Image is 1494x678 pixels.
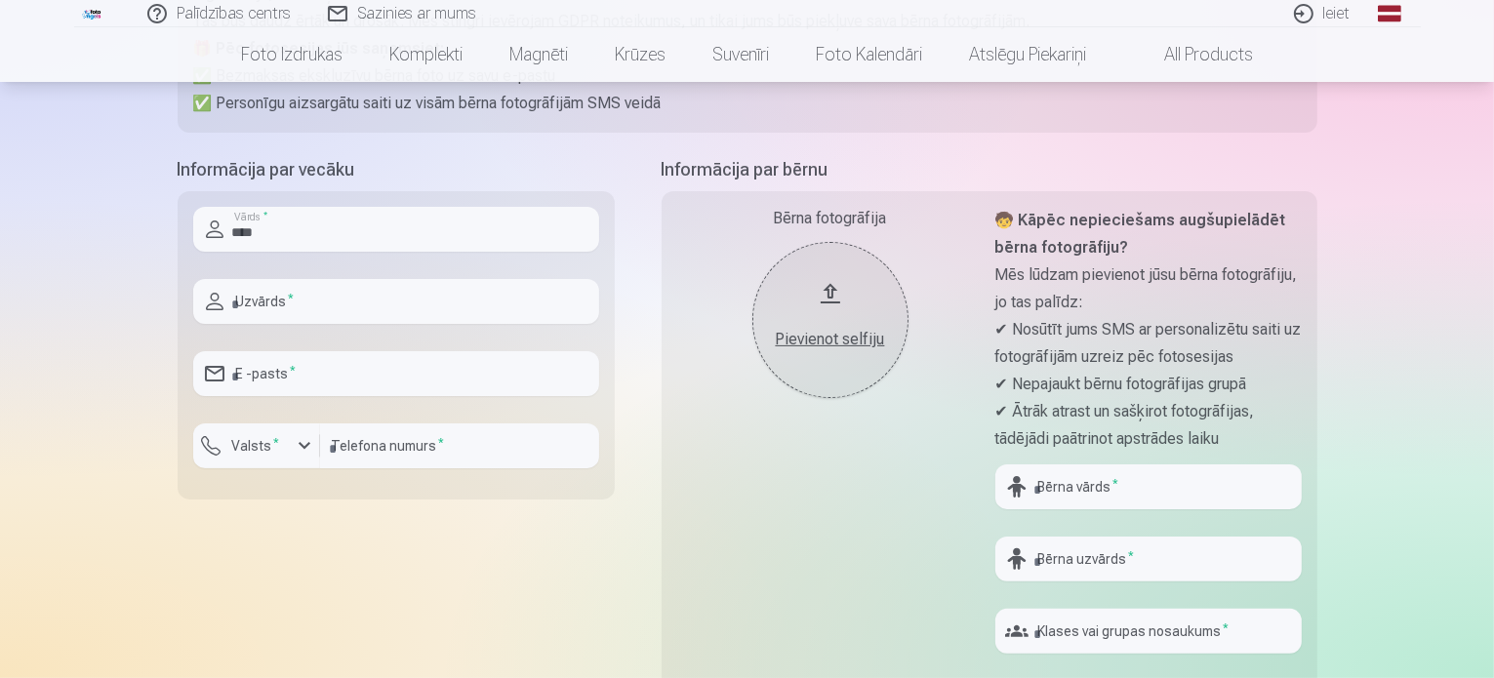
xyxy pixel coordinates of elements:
h5: Informācija par vecāku [178,156,615,183]
p: Mēs lūdzam pievienot jūsu bērna fotogrāfiju, jo tas palīdz: [995,261,1302,316]
a: All products [1110,27,1276,82]
a: Atslēgu piekariņi [946,27,1110,82]
div: Bērna fotogrāfija [677,207,984,230]
a: Krūzes [591,27,689,82]
a: Foto kalendāri [792,27,946,82]
a: Foto izdrukas [218,27,366,82]
label: Valsts [224,436,288,456]
p: ✔ Nepajaukt bērnu fotogrāfijas grupā [995,371,1302,398]
button: Valsts* [193,423,320,468]
p: ✔ Ātrāk atrast un sašķirot fotogrāfijas, tādējādi paātrinot apstrādes laiku [995,398,1302,453]
button: Pievienot selfiju [752,242,909,398]
h5: Informācija par bērnu [662,156,1317,183]
strong: 🧒 Kāpēc nepieciešams augšupielādēt bērna fotogrāfiju? [995,211,1286,257]
a: Komplekti [366,27,486,82]
p: ✔ Nosūtīt jums SMS ar personalizētu saiti uz fotogrāfijām uzreiz pēc fotosesijas [995,316,1302,371]
div: Pievienot selfiju [772,328,889,351]
a: Suvenīri [689,27,792,82]
p: ✅ Personīgu aizsargātu saiti uz visām bērna fotogrāfijām SMS veidā [193,90,1302,117]
img: /fa1 [82,8,103,20]
a: Magnēti [486,27,591,82]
